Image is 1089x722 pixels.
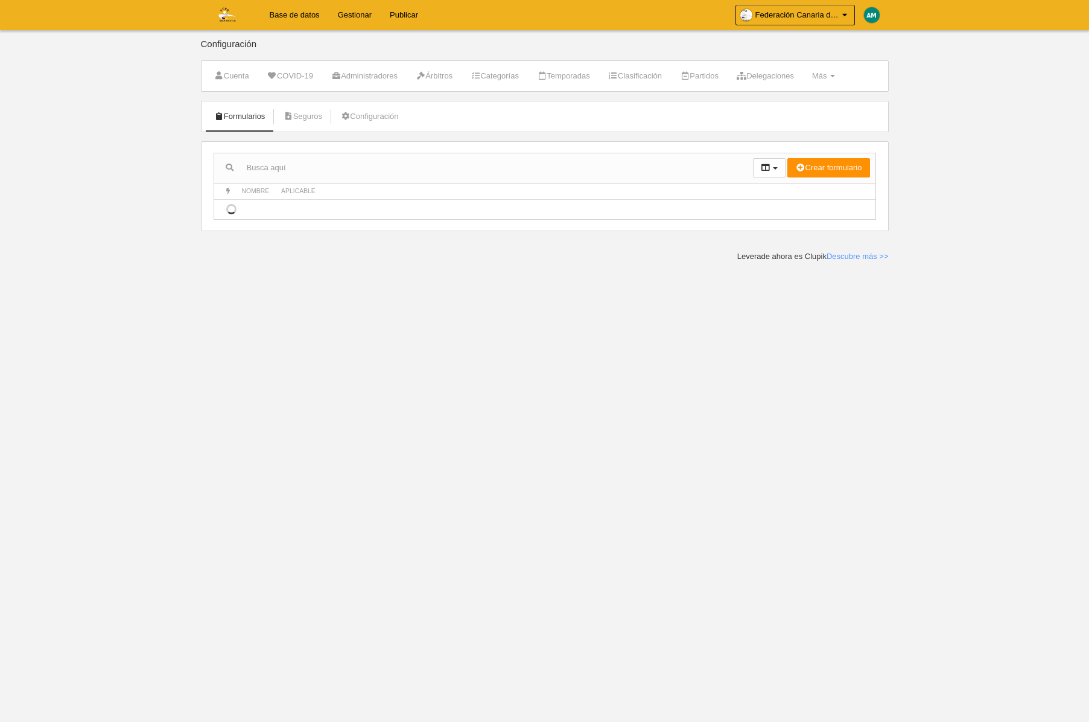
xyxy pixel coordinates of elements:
input: Busca aquí [214,159,753,177]
a: Descubre más >> [827,252,889,261]
a: Más [805,67,842,85]
a: Configuración [334,107,405,126]
a: Administradores [325,67,404,85]
a: Categorías [464,67,525,85]
a: COVID-19 [261,67,320,85]
a: Seguros [276,107,329,126]
span: Aplicable [281,188,316,194]
a: Delegaciones [730,67,801,85]
a: Formularios [208,107,272,126]
a: Clasificación [602,67,668,85]
a: Cuenta [208,67,256,85]
a: Temporadas [530,67,597,85]
div: Configuración [201,39,889,60]
a: Árbitros [409,67,459,85]
a: Federación Canaria de Voleibol [735,5,855,25]
button: Crear formulario [787,158,869,177]
span: Más [812,71,827,80]
span: Nombre [242,188,270,194]
img: c2l6ZT0zMHgzMCZmcz05JnRleHQ9QU0mYmc9MDA4OTdi.png [864,7,880,23]
a: Partidos [673,67,725,85]
div: Leverade ahora es Clupik [737,251,889,262]
img: OaKdMG7jwavG.30x30.jpg [740,9,752,21]
img: Federación Canaria de Voleibol [201,7,251,22]
span: Federación Canaria de Voleibol [755,9,840,21]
